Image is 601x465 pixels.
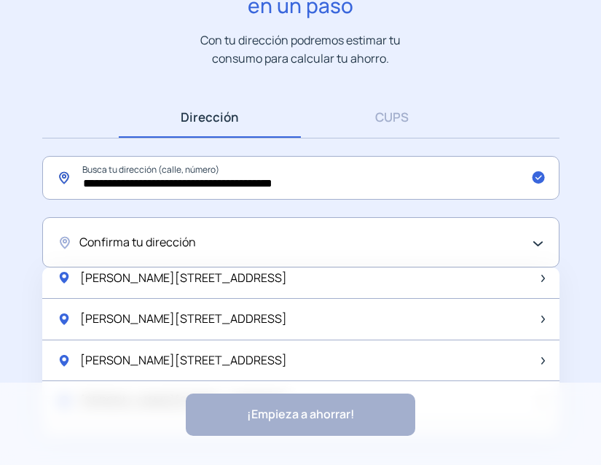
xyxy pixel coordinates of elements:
p: Con tu dirección podremos estimar tu consumo para calcular tu ahorro. [186,31,415,67]
span: [PERSON_NAME][STREET_ADDRESS] [80,310,287,329]
img: arrow-next-item.svg [541,275,545,282]
img: location-pin-green.svg [57,312,71,327]
img: location-pin-green.svg [57,270,71,285]
span: [PERSON_NAME][STREET_ADDRESS] [80,269,287,288]
a: CUPS [301,96,483,138]
img: arrow-next-item.svg [541,357,545,364]
img: arrow-next-item.svg [541,316,545,323]
span: Confirma tu dirección [79,233,196,252]
img: location-pin-green.svg [57,353,71,368]
span: [PERSON_NAME][STREET_ADDRESS] [80,351,287,370]
a: Dirección [119,96,301,138]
